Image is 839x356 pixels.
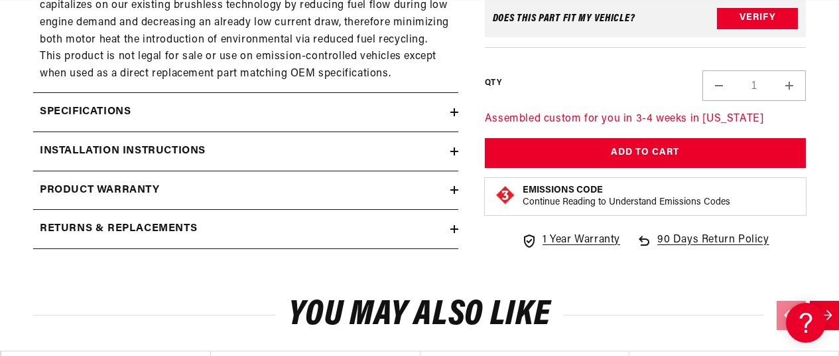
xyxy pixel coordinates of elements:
h2: Specifications [40,104,131,121]
div: Does This part fit My vehicle? [493,13,635,24]
h2: Product warranty [40,182,160,199]
summary: Installation Instructions [33,132,458,171]
button: Add to Cart [485,139,806,169]
p: Continue Reading to Understand Emissions Codes [523,197,730,209]
span: 90 Days Return Policy [657,232,769,262]
h2: Installation Instructions [40,143,206,160]
button: Emissions CodeContinue Reading to Understand Emissions Codes [523,185,730,209]
button: Next slide [810,301,839,330]
span: 1 Year Warranty [543,232,620,249]
h2: You may also like [33,300,806,331]
a: 1 Year Warranty [521,232,620,249]
summary: Product warranty [33,171,458,210]
p: Assembled custom for you in 3-4 weeks in [US_STATE] [485,111,806,128]
button: Previous slide [777,301,806,330]
button: Verify [717,8,798,29]
img: Emissions code [495,185,516,206]
a: 90 Days Return Policy [636,232,769,262]
strong: Emissions Code [523,185,603,195]
summary: Returns & replacements [33,210,458,248]
h2: Returns & replacements [40,221,197,238]
label: QTY [485,78,501,90]
summary: Specifications [33,93,458,132]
